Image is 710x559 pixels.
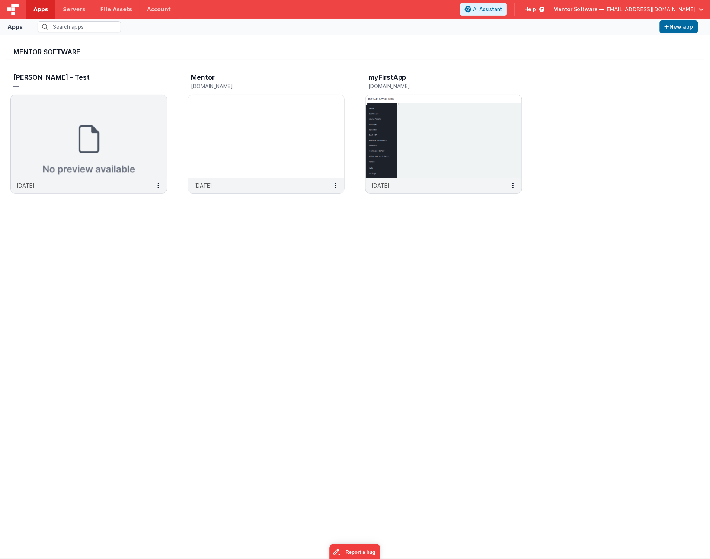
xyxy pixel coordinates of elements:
span: Apps [33,6,48,13]
h3: Mentor Software [13,48,697,56]
p: [DATE] [372,182,390,189]
span: Mentor Software — [553,6,605,13]
input: Search apps [38,21,121,32]
h3: Mentor [191,74,215,81]
div: Apps [7,22,23,31]
button: Mentor Software — [EMAIL_ADDRESS][DOMAIN_NAME] [553,6,704,13]
p: [DATE] [17,182,35,189]
h5: [DOMAIN_NAME] [191,83,326,89]
p: [DATE] [194,182,212,189]
span: File Assets [100,6,132,13]
span: AI Assistant [473,6,502,13]
span: Help [524,6,536,13]
h5: [DOMAIN_NAME] [368,83,503,89]
span: [EMAIL_ADDRESS][DOMAIN_NAME] [605,6,696,13]
button: New app [660,20,698,33]
button: AI Assistant [460,3,507,16]
span: Servers [63,6,85,13]
h3: myFirstApp [368,74,406,81]
h3: [PERSON_NAME] - Test [13,74,90,81]
h5: — [13,83,148,89]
